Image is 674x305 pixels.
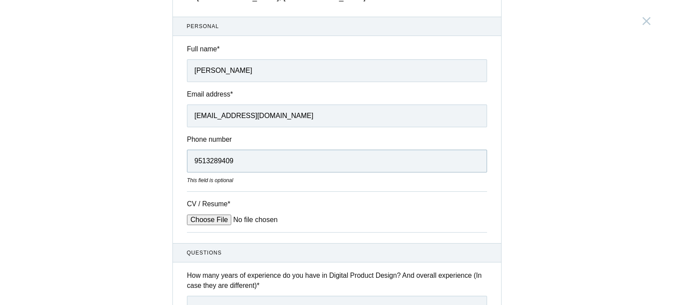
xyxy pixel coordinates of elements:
[187,270,487,291] label: How many years of experience do you have in Digital Product Design? And overall experience (In ca...
[187,89,487,99] label: Email address
[187,44,487,54] label: Full name
[187,249,488,257] span: Questions
[187,176,487,184] div: This field is optional
[187,134,487,144] label: Phone number
[187,199,253,209] label: CV / Resume
[187,22,488,30] span: Personal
